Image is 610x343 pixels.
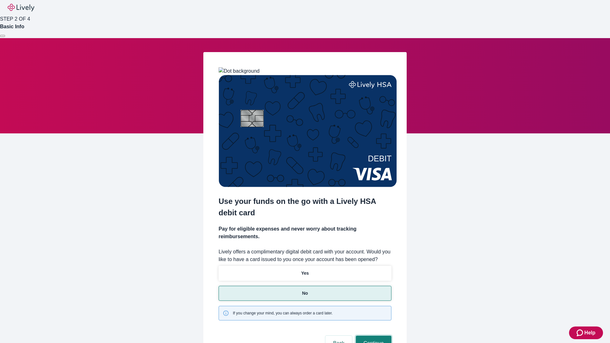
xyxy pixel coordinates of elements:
img: Debit card [219,75,397,187]
img: Lively [8,4,34,11]
h4: Pay for eligible expenses and never worry about tracking reimbursements. [219,225,391,240]
h2: Use your funds on the go with a Lively HSA debit card [219,196,391,219]
img: Dot background [219,67,260,75]
span: Help [584,329,595,337]
button: No [219,286,391,301]
span: If you change your mind, you can always order a card later. [233,310,333,316]
p: Yes [301,270,309,277]
svg: Zendesk support icon [577,329,584,337]
p: No [302,290,308,297]
label: Lively offers a complimentary digital debit card with your account. Would you like to have a card... [219,248,391,263]
button: Yes [219,266,391,281]
button: Zendesk support iconHelp [569,326,603,339]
